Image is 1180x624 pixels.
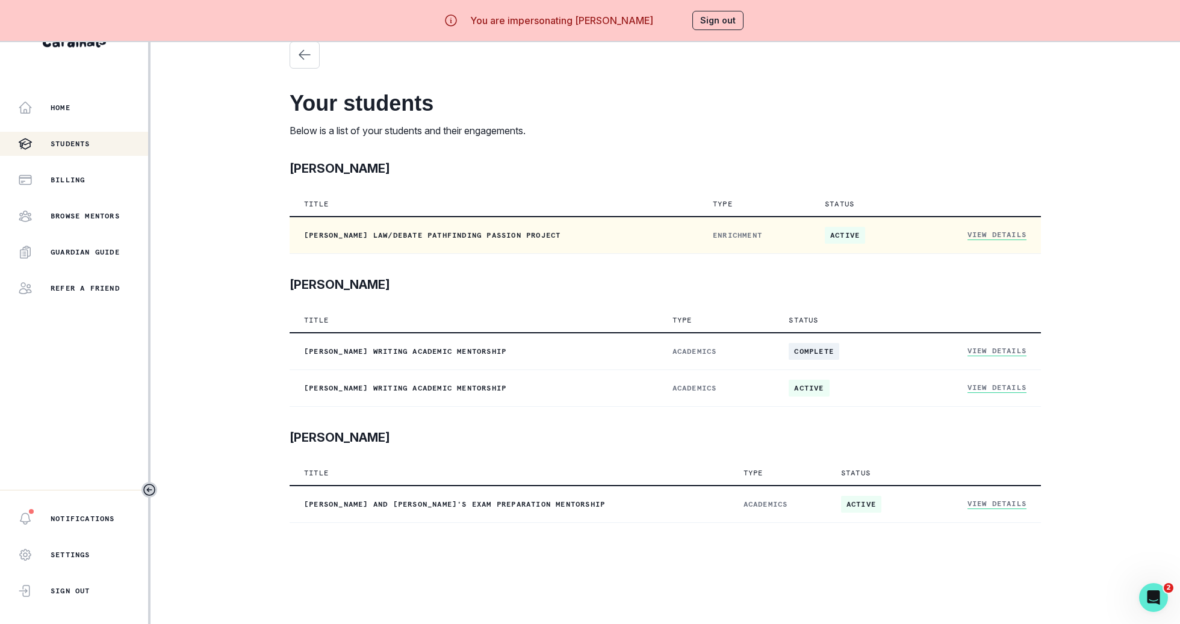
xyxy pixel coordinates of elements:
p: [PERSON_NAME] [290,159,390,178]
p: You are impersonating [PERSON_NAME] [470,13,653,28]
span: complete [789,343,839,360]
iframe: Intercom live chat [1139,583,1168,612]
p: [PERSON_NAME] Law/Debate Pathfinding Passion Project [304,230,684,240]
p: ACADEMICS [672,383,760,393]
p: Type [713,199,733,209]
p: Title [304,315,329,325]
p: Settings [51,550,90,560]
a: View Details [967,499,1026,509]
p: Billing [51,175,85,185]
p: Title [304,199,329,209]
a: View Details [967,346,1026,356]
span: active [789,380,829,397]
p: ACADEMICS [744,499,812,509]
p: [PERSON_NAME] Writing Academic Mentorship [304,347,644,356]
span: active [825,227,865,244]
p: Sign Out [51,586,90,596]
p: Status [789,315,818,325]
p: Status [841,468,871,478]
p: ENRICHMENT [713,230,796,240]
span: 2 [1164,583,1173,593]
p: Below is a list of your students and their engagements. [290,123,1041,138]
p: ACADEMICS [672,347,760,356]
p: Guardian Guide [51,247,120,257]
span: active [841,496,881,513]
p: Status [825,199,854,209]
p: [PERSON_NAME] [290,428,390,446]
p: Refer a friend [51,283,120,293]
p: Type [744,468,763,478]
h2: Your students [290,90,1041,116]
p: Title [304,468,329,478]
button: Sign out [692,11,744,30]
p: Browse Mentors [51,211,120,221]
p: Home [51,103,70,113]
p: [PERSON_NAME] Writing Academic Mentorship [304,383,644,393]
a: View Details [967,383,1026,393]
p: Notifications [51,514,115,524]
a: View Details [967,230,1026,240]
p: [PERSON_NAME] [290,276,390,294]
p: [PERSON_NAME] and [PERSON_NAME]'s Exam Preparation Mentorship [304,499,715,509]
p: Students [51,139,90,149]
p: Type [672,315,692,325]
button: Toggle sidebar [141,482,157,498]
